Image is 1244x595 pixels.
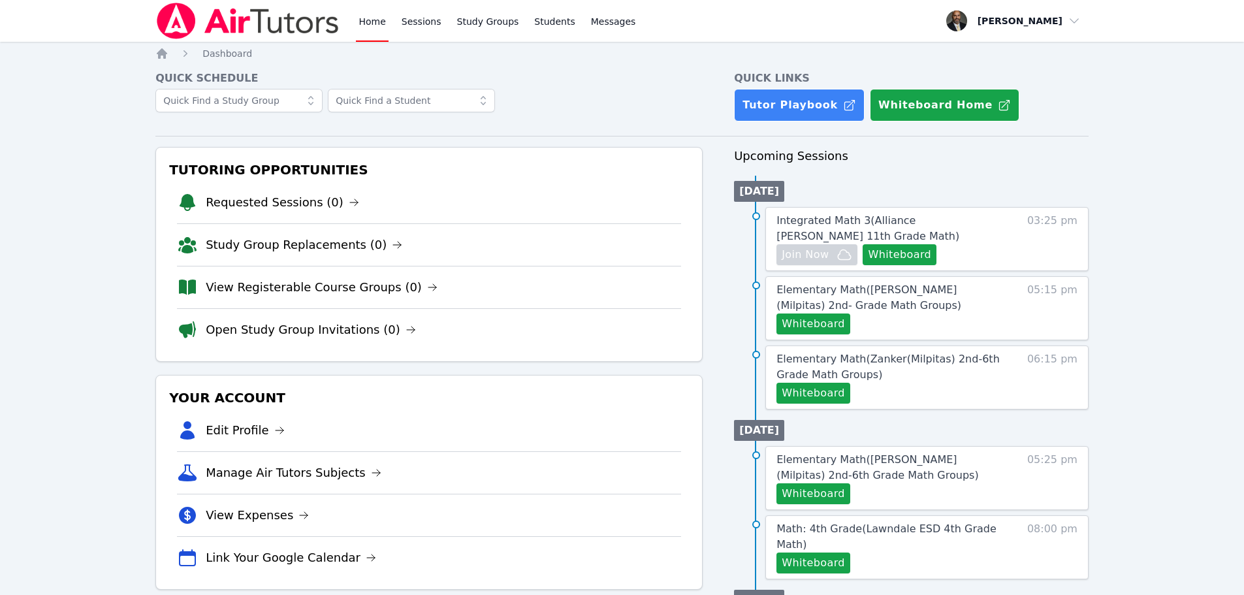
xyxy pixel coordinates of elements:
a: Link Your Google Calendar [206,549,376,567]
span: Join Now [782,247,829,263]
span: Integrated Math 3 ( Alliance [PERSON_NAME] 11th Grade Math ) [776,214,959,242]
span: Math: 4th Grade ( Lawndale ESD 4th Grade Math ) [776,523,997,551]
a: Open Study Group Invitations (0) [206,321,416,339]
a: Integrated Math 3(Alliance [PERSON_NAME] 11th Grade Math) [776,213,1002,244]
input: Quick Find a Study Group [155,89,323,112]
button: Whiteboard [863,244,936,265]
span: Elementary Math ( [PERSON_NAME] (Milpitas) 2nd- Grade Math Groups ) [776,283,961,312]
input: Quick Find a Student [328,89,495,112]
a: Elementary Math([PERSON_NAME] (Milpitas) 2nd- Grade Math Groups) [776,282,1002,314]
span: 05:15 pm [1027,282,1077,334]
a: Dashboard [202,47,252,60]
h4: Quick Schedule [155,71,703,86]
a: View Expenses [206,506,309,524]
a: Edit Profile [206,421,285,440]
nav: Breadcrumb [155,47,1089,60]
a: Requested Sessions (0) [206,193,359,212]
img: Air Tutors [155,3,340,39]
a: Math: 4th Grade(Lawndale ESD 4th Grade Math) [776,521,1002,553]
a: View Registerable Course Groups (0) [206,278,438,297]
a: Manage Air Tutors Subjects [206,464,381,482]
span: Elementary Math ( [PERSON_NAME] (Milpitas) 2nd-6th Grade Math Groups ) [776,453,978,481]
h3: Tutoring Opportunities [167,158,692,182]
li: [DATE] [734,420,784,441]
button: Whiteboard [776,383,850,404]
button: Whiteboard Home [870,89,1019,121]
h3: Your Account [167,386,692,410]
h4: Quick Links [734,71,1089,86]
a: Elementary Math([PERSON_NAME] (Milpitas) 2nd-6th Grade Math Groups) [776,452,1002,483]
span: Elementary Math ( Zanker(Milpitas) 2nd-6th Grade Math Groups ) [776,353,1000,381]
button: Join Now [776,244,857,265]
a: Elementary Math(Zanker(Milpitas) 2nd-6th Grade Math Groups) [776,351,1002,383]
span: Dashboard [202,48,252,59]
a: Tutor Playbook [734,89,865,121]
span: Messages [591,15,636,28]
span: 08:00 pm [1027,521,1077,573]
span: 03:25 pm [1027,213,1077,265]
button: Whiteboard [776,553,850,573]
li: [DATE] [734,181,784,202]
span: 06:15 pm [1027,351,1077,404]
h3: Upcoming Sessions [734,147,1089,165]
button: Whiteboard [776,483,850,504]
button: Whiteboard [776,314,850,334]
span: 05:25 pm [1027,452,1077,504]
a: Study Group Replacements (0) [206,236,402,254]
